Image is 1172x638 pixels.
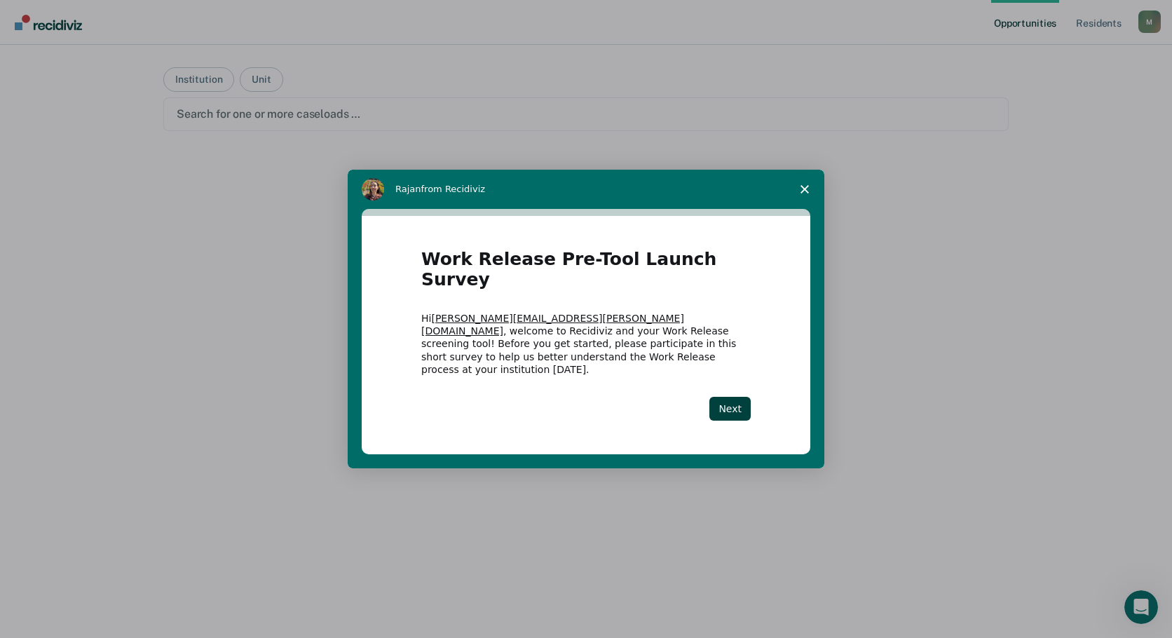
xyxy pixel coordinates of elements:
span: from Recidiviz [421,184,486,194]
span: Close survey [785,170,824,209]
a: [PERSON_NAME][EMAIL_ADDRESS][PERSON_NAME][DOMAIN_NAME] [421,313,684,337]
div: Hi , welcome to Recidiviz and your Work Release screening tool! Before you get started, please pa... [421,312,751,376]
span: Rajan [395,184,421,194]
button: Next [709,397,751,421]
h1: Work Release Pre-Tool Launch Survey [421,250,751,298]
img: Profile image for Rajan [362,178,384,201]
